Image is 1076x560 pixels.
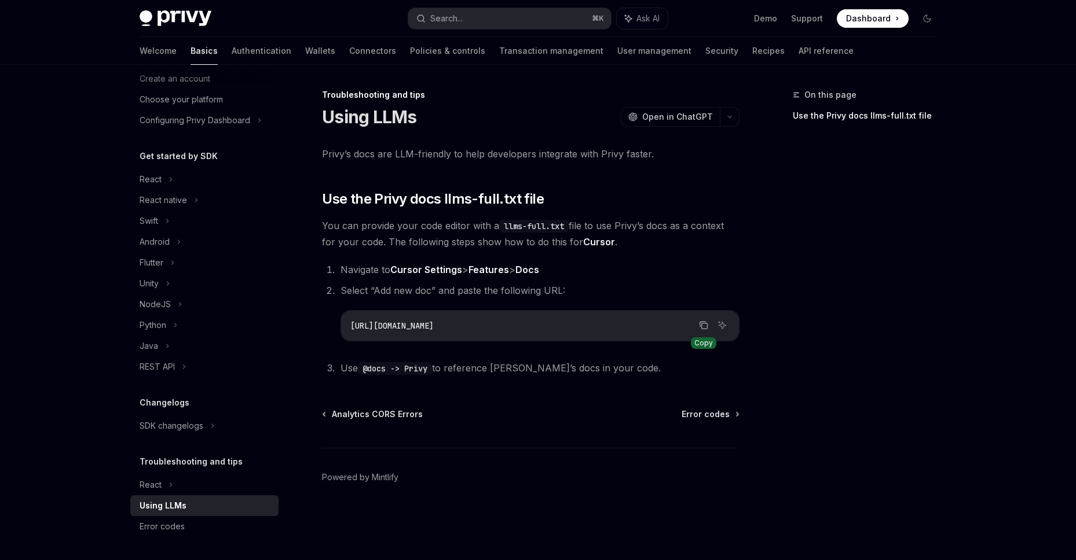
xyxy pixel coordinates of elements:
[341,264,539,275] span: Navigate to > >
[322,146,740,162] span: Privy’s docs are LLM-friendly to help developers integrate with Privy faster.
[140,360,175,374] div: REST API
[752,37,785,65] a: Recipes
[791,13,823,24] a: Support
[140,455,243,469] h5: Troubleshooting and tips
[140,172,162,186] div: React
[592,14,604,23] span: ⌘ K
[140,339,158,353] div: Java
[322,471,398,483] a: Powered by Mintlify
[322,218,740,250] span: You can provide your code editor with a file to use Privy’s docs as a context for your code. The ...
[140,277,159,290] div: Unity
[140,193,187,207] div: React native
[682,408,738,420] a: Error codes
[349,37,396,65] a: Connectors
[636,13,660,24] span: Ask AI
[140,499,186,513] div: Using LLMs
[705,37,738,65] a: Security
[696,318,711,333] button: Copy the contents from the code block
[140,37,177,65] a: Welcome
[642,111,713,123] span: Open in ChatGPT
[140,235,170,249] div: Android
[846,13,891,24] span: Dashboard
[583,236,615,248] a: Cursor
[390,264,462,275] strong: Cursor Settings
[232,37,291,65] a: Authentication
[140,297,171,311] div: NodeJS
[140,478,162,492] div: React
[140,214,158,228] div: Swift
[499,37,603,65] a: Transaction management
[130,495,279,516] a: Using LLMs
[691,337,716,349] div: Copy
[350,320,434,331] span: [URL][DOMAIN_NAME]
[754,13,777,24] a: Demo
[799,37,854,65] a: API reference
[682,408,730,420] span: Error codes
[617,37,691,65] a: User management
[408,8,611,29] button: Search...⌘K
[140,149,218,163] h5: Get started by SDK
[617,8,668,29] button: Ask AI
[322,190,544,208] span: Use the Privy docs llms-full.txt file
[130,516,279,537] a: Error codes
[140,419,203,433] div: SDK changelogs
[140,113,250,127] div: Configuring Privy Dashboard
[140,318,166,332] div: Python
[341,285,565,296] span: Select “Add new doc” and paste the following URL:
[140,10,211,27] img: dark logo
[140,256,163,270] div: Flutter
[140,396,189,410] h5: Changelogs
[499,220,569,233] code: llms-full.txt
[140,93,223,106] div: Choose your platform
[918,9,936,28] button: Toggle dark mode
[715,318,730,333] button: Ask AI
[804,88,857,102] span: On this page
[332,408,423,420] span: Analytics CORS Errors
[305,37,335,65] a: Wallets
[358,362,432,375] code: @docs -> Privy
[430,12,463,25] div: Search...
[322,89,740,101] div: Troubleshooting and tips
[130,89,279,110] a: Choose your platform
[469,264,509,275] strong: Features
[621,107,720,127] button: Open in ChatGPT
[191,37,218,65] a: Basics
[323,408,423,420] a: Analytics CORS Errors
[515,264,539,275] strong: Docs
[837,9,909,28] a: Dashboard
[140,520,185,533] div: Error codes
[322,106,417,127] h1: Using LLMs
[793,106,946,125] a: Use the Privy docs llms-full.txt file
[410,37,485,65] a: Policies & controls
[341,362,661,374] span: Use to reference [PERSON_NAME]’s docs in your code.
